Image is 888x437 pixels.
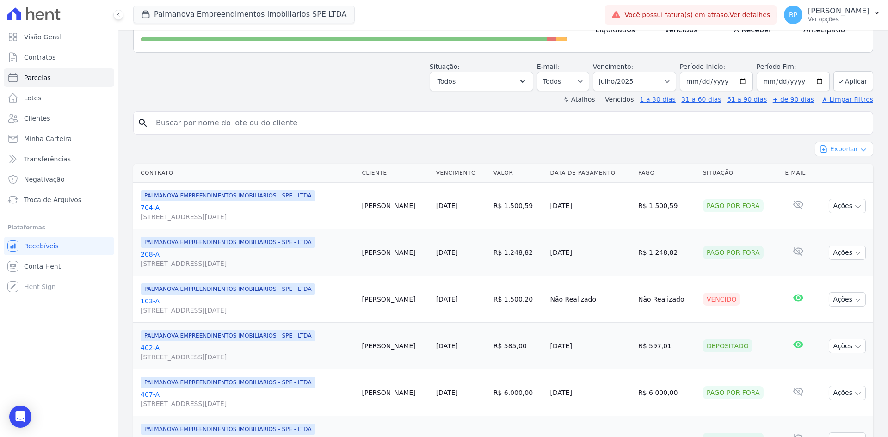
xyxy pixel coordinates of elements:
button: Palmanova Empreendimentos Imobiliarios SPE LTDA [133,6,355,23]
a: 208-A[STREET_ADDRESS][DATE] [141,250,354,268]
span: Todos [438,76,456,87]
a: Troca de Arquivos [4,191,114,209]
td: [DATE] [547,369,635,416]
td: R$ 6.000,00 [490,369,547,416]
a: 103-A[STREET_ADDRESS][DATE] [141,296,354,315]
span: Contratos [24,53,55,62]
a: 704-A[STREET_ADDRESS][DATE] [141,203,354,222]
label: ↯ Atalhos [563,96,595,103]
a: Lotes [4,89,114,107]
button: Aplicar [833,71,873,91]
td: R$ 6.000,00 [635,369,699,416]
div: Vencido [703,293,740,306]
td: [PERSON_NAME] [358,183,432,229]
td: [DATE] [547,323,635,369]
div: Plataformas [7,222,111,233]
td: R$ 1.500,59 [490,183,547,229]
span: Lotes [24,93,42,103]
span: Conta Hent [24,262,61,271]
button: RP [PERSON_NAME] Ver opções [777,2,888,28]
a: 1 a 30 dias [640,96,676,103]
th: Data de Pagamento [547,164,635,183]
a: Minha Carteira [4,129,114,148]
td: R$ 597,01 [635,323,699,369]
span: Minha Carteira [24,134,72,143]
label: Situação: [430,63,460,70]
button: Ações [829,246,866,260]
input: Buscar por nome do lote ou do cliente [150,114,869,132]
td: [DATE] [547,229,635,276]
a: Visão Geral [4,28,114,46]
a: 61 a 90 dias [727,96,767,103]
td: [PERSON_NAME] [358,369,432,416]
span: [STREET_ADDRESS][DATE] [141,399,354,408]
h4: A Receber [734,25,789,36]
i: search [137,117,148,129]
a: Ver detalhes [730,11,771,18]
span: Transferências [24,154,71,164]
div: Pago por fora [703,386,764,399]
a: Transferências [4,150,114,168]
button: Ações [829,292,866,307]
th: Pago [635,164,699,183]
span: PALMANOVA EMPREENDIMENTOS IMOBILIARIOS - SPE - LTDA [141,377,315,388]
th: Valor [490,164,547,183]
p: [PERSON_NAME] [808,6,869,16]
a: Contratos [4,48,114,67]
th: Cliente [358,164,432,183]
a: [DATE] [436,342,458,350]
a: 402-A[STREET_ADDRESS][DATE] [141,343,354,362]
button: Ações [829,339,866,353]
span: PALMANOVA EMPREENDIMENTOS IMOBILIARIOS - SPE - LTDA [141,190,315,201]
div: Pago por fora [703,246,764,259]
span: Você possui fatura(s) em atraso. [624,10,770,20]
span: Visão Geral [24,32,61,42]
td: R$ 585,00 [490,323,547,369]
button: Ações [829,386,866,400]
span: PALMANOVA EMPREENDIMENTOS IMOBILIARIOS - SPE - LTDA [141,330,315,341]
a: [DATE] [436,295,458,303]
span: [STREET_ADDRESS][DATE] [141,306,354,315]
button: Ações [829,199,866,213]
a: Parcelas [4,68,114,87]
span: PALMANOVA EMPREENDIMENTOS IMOBILIARIOS - SPE - LTDA [141,424,315,435]
th: Vencimento [432,164,490,183]
span: Clientes [24,114,50,123]
a: Recebíveis [4,237,114,255]
a: 31 a 60 dias [681,96,721,103]
span: PALMANOVA EMPREENDIMENTOS IMOBILIARIOS - SPE - LTDA [141,283,315,295]
a: 407-A[STREET_ADDRESS][DATE] [141,390,354,408]
label: E-mail: [537,63,560,70]
td: [PERSON_NAME] [358,276,432,323]
td: Não Realizado [635,276,699,323]
td: [PERSON_NAME] [358,229,432,276]
label: Período Inicío: [680,63,725,70]
td: [DATE] [547,183,635,229]
p: Ver opções [808,16,869,23]
button: Exportar [815,142,873,156]
label: Vencimento: [593,63,633,70]
td: R$ 1.500,20 [490,276,547,323]
a: [DATE] [436,389,458,396]
button: Todos [430,72,533,91]
h4: Vencidos [665,25,719,36]
div: Open Intercom Messenger [9,406,31,428]
label: Período Fim: [757,62,830,72]
span: [STREET_ADDRESS][DATE] [141,259,354,268]
span: Troca de Arquivos [24,195,81,204]
h4: Liquidados [595,25,650,36]
label: Vencidos: [601,96,636,103]
span: RP [789,12,797,18]
a: Negativação [4,170,114,189]
a: Conta Hent [4,257,114,276]
a: [DATE] [436,202,458,209]
span: Parcelas [24,73,51,82]
h4: Antecipado [803,25,858,36]
th: E-mail [782,164,815,183]
a: ✗ Limpar Filtros [818,96,873,103]
span: [STREET_ADDRESS][DATE] [141,352,354,362]
td: R$ 1.248,82 [490,229,547,276]
div: Pago por fora [703,199,764,212]
a: [DATE] [436,249,458,256]
span: [STREET_ADDRESS][DATE] [141,212,354,222]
